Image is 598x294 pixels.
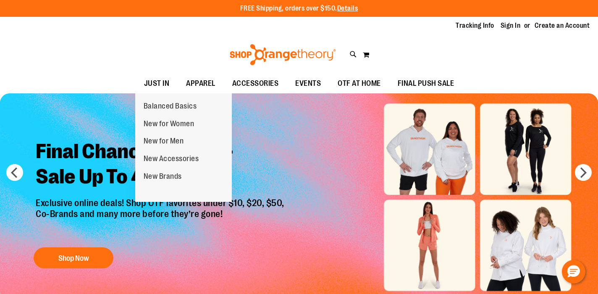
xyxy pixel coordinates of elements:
[240,4,358,13] p: FREE Shipping, orders over $150.
[186,74,215,93] span: APPAREL
[34,247,113,268] button: Shop Now
[135,132,192,150] a: New for Men
[135,150,207,168] a: New Accessories
[135,168,190,185] a: New Brands
[228,44,337,65] img: Shop Orangetheory
[135,98,205,115] a: Balanced Basics
[562,260,585,283] button: Hello, have a question? Let’s chat.
[144,119,194,130] span: New for Women
[295,74,321,93] span: EVENTS
[287,74,329,93] a: EVENTS
[337,5,358,12] a: Details
[144,74,170,93] span: JUST IN
[144,137,184,147] span: New for Men
[224,74,287,93] a: ACCESSORIES
[144,172,182,183] span: New Brands
[389,74,463,93] a: FINAL PUSH SALE
[29,132,293,273] a: Final Chance To Save -Sale Up To 40% Off! Exclusive online deals! Shop OTF favorites under $10, $...
[29,198,293,239] p: Exclusive online deals! Shop OTF favorites under $10, $20, $50, Co-Brands and many more before th...
[535,21,590,30] a: Create an Account
[232,74,279,93] span: ACCESSORIES
[135,115,203,133] a: New for Women
[398,74,454,93] span: FINAL PUSH SALE
[575,164,592,181] button: next
[329,74,389,93] a: OTF AT HOME
[29,132,293,198] h2: Final Chance To Save - Sale Up To 40% Off!
[501,21,521,30] a: Sign In
[456,21,494,30] a: Tracking Info
[135,93,232,202] ul: JUST IN
[178,74,224,93] a: APPAREL
[144,154,199,165] span: New Accessories
[338,74,381,93] span: OTF AT HOME
[144,102,197,112] span: Balanced Basics
[136,74,178,93] a: JUST IN
[6,164,23,181] button: prev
